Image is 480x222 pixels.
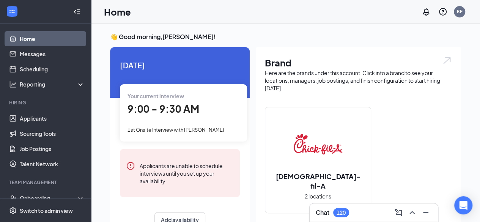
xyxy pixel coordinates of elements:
button: ChevronUp [406,206,418,219]
h1: Home [104,5,131,18]
span: [DATE] [120,59,240,71]
h3: Chat [316,208,329,217]
span: Your current interview [127,93,184,99]
svg: Notifications [422,7,431,16]
a: Scheduling [20,61,85,77]
a: Sourcing Tools [20,126,85,141]
span: 1st Onsite Interview with [PERSON_NAME] [127,127,224,133]
button: ComposeMessage [392,206,404,219]
h1: Brand [265,56,452,69]
a: Applicants [20,111,85,126]
svg: Analysis [9,80,17,88]
a: Home [20,31,85,46]
a: Talent Network [20,156,85,172]
div: Team Management [9,179,83,186]
div: 120 [337,209,346,216]
svg: QuestionInfo [438,7,447,16]
div: Open Intercom Messenger [454,196,472,214]
svg: ChevronUp [408,208,417,217]
a: Job Postings [20,141,85,156]
span: 2 locations [305,192,331,200]
img: open.6027fd2a22e1237b5b06.svg [442,56,452,65]
svg: Minimize [421,208,430,217]
svg: Error [126,161,135,170]
div: Onboarding [20,194,78,202]
div: Switch to admin view [20,207,73,214]
svg: Settings [9,207,17,214]
svg: Collapse [73,8,81,16]
svg: UserCheck [9,194,17,202]
h3: 👋 Good morning, [PERSON_NAME] ! [110,33,461,41]
div: Applicants are unable to schedule interviews until you set up your availability. [140,161,234,185]
div: KF [457,8,463,15]
svg: WorkstreamLogo [8,8,16,15]
div: Hiring [9,99,83,106]
h2: [DEMOGRAPHIC_DATA]-fil-A [265,172,371,191]
div: Here are the brands under this account. Click into a brand to see your locations, managers, job p... [265,69,452,92]
button: Minimize [420,206,432,219]
img: Chick-fil-A [294,120,342,168]
svg: ComposeMessage [394,208,403,217]
span: 9:00 - 9:30 AM [127,102,199,115]
div: Reporting [20,80,85,88]
a: Messages [20,46,85,61]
